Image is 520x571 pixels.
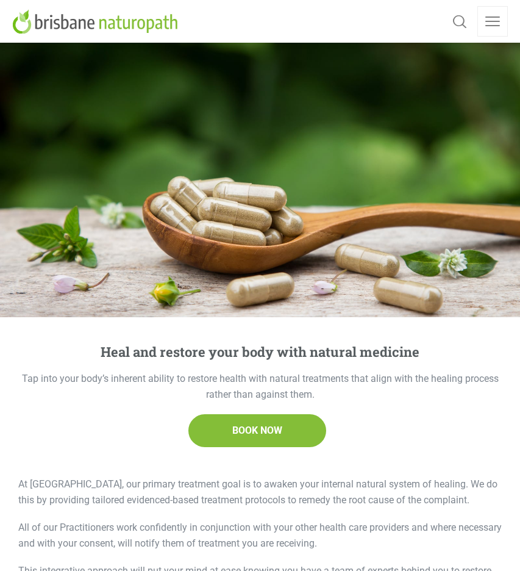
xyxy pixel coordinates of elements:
span: Conditions Treated [12,329,508,339]
p: At [GEOGRAPHIC_DATA], our primary treatment goal is to awaken your internal natural system of hea... [18,476,502,508]
a: Search [449,6,470,37]
img: Brisbane Naturopath [12,9,182,34]
p: All of our Practitioners work confidently in conjunction with your other health care providers an... [18,520,502,551]
h2: Heal and restore your body with natural medicine [12,345,508,359]
a: BOOK NOW [188,414,326,447]
span: BOOK NOW [232,423,282,439]
div: Tap into your body’s inherent ability to restore health with natural treatments that align with t... [12,371,508,402]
